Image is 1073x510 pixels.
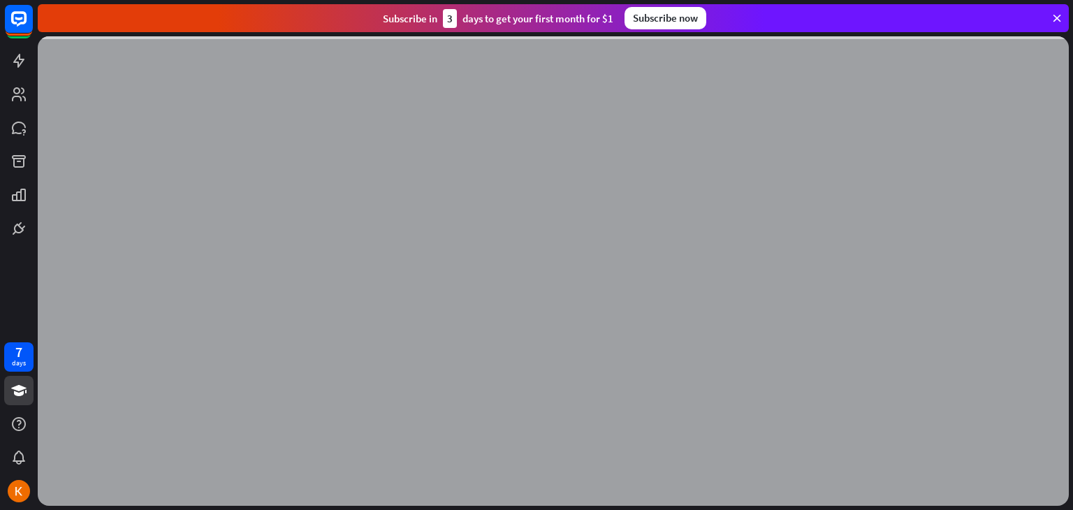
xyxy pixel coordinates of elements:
div: days [12,358,26,368]
div: 7 [15,346,22,358]
div: Subscribe now [625,7,706,29]
a: 7 days [4,342,34,372]
div: Subscribe in days to get your first month for $1 [383,9,613,28]
div: 3 [443,9,457,28]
